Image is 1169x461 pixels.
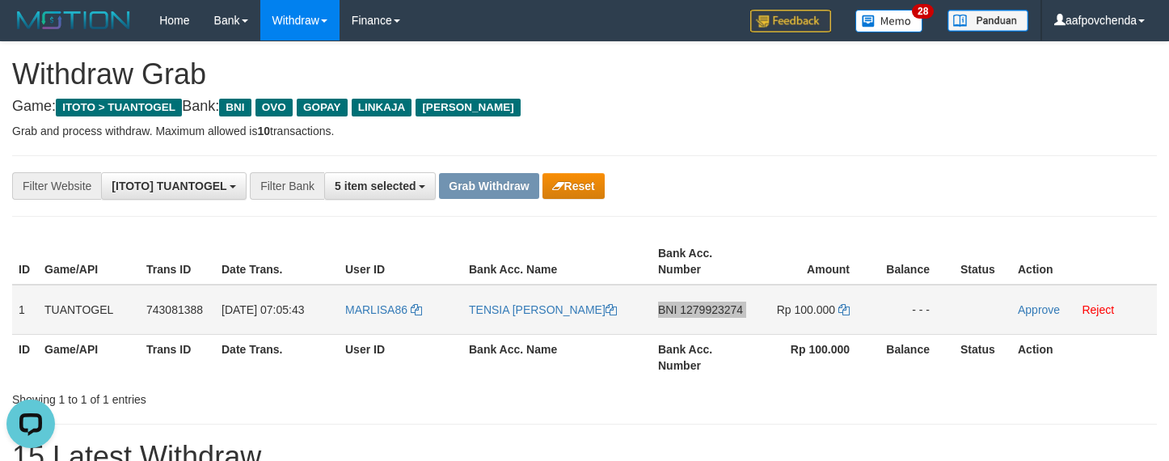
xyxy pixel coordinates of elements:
[12,334,38,380] th: ID
[255,99,293,116] span: OVO
[874,334,954,380] th: Balance
[753,334,874,380] th: Rp 100.000
[352,99,412,116] span: LINKAJA
[339,239,462,285] th: User ID
[112,180,226,192] span: [ITOTO] TUANTOGEL
[1018,303,1060,316] a: Approve
[12,8,135,32] img: MOTION_logo.png
[101,172,247,200] button: [ITOTO] TUANTOGEL
[542,173,605,199] button: Reset
[38,285,140,335] td: TUANTOGEL
[874,239,954,285] th: Balance
[1082,303,1114,316] a: Reject
[462,239,652,285] th: Bank Acc. Name
[658,303,677,316] span: BNI
[777,303,835,316] span: Rp 100.000
[462,334,652,380] th: Bank Acc. Name
[954,239,1011,285] th: Status
[257,125,270,137] strong: 10
[954,334,1011,380] th: Status
[38,239,140,285] th: Game/API
[750,10,831,32] img: Feedback.jpg
[12,285,38,335] td: 1
[439,173,538,199] button: Grab Withdraw
[12,172,101,200] div: Filter Website
[345,303,407,316] span: MARLISA86
[339,334,462,380] th: User ID
[140,334,215,380] th: Trans ID
[146,303,203,316] span: 743081388
[297,99,348,116] span: GOPAY
[1011,239,1157,285] th: Action
[838,303,850,316] a: Copy 100000 to clipboard
[6,6,55,55] button: Open LiveChat chat widget
[680,303,743,316] span: Copy 1279923274 to clipboard
[12,385,475,408] div: Showing 1 to 1 of 1 entries
[38,334,140,380] th: Game/API
[1011,334,1157,380] th: Action
[215,239,339,285] th: Date Trans.
[416,99,520,116] span: [PERSON_NAME]
[753,239,874,285] th: Amount
[324,172,436,200] button: 5 item selected
[335,180,416,192] span: 5 item selected
[912,4,934,19] span: 28
[345,303,422,316] a: MARLISA86
[219,99,251,116] span: BNI
[12,58,1157,91] h1: Withdraw Grab
[12,123,1157,139] p: Grab and process withdraw. Maximum allowed is transactions.
[652,239,753,285] th: Bank Acc. Number
[56,99,182,116] span: ITOTO > TUANTOGEL
[12,99,1157,115] h4: Game: Bank:
[874,285,954,335] td: - - -
[12,239,38,285] th: ID
[469,303,617,316] a: TENSIA [PERSON_NAME]
[215,334,339,380] th: Date Trans.
[140,239,215,285] th: Trans ID
[222,303,304,316] span: [DATE] 07:05:43
[250,172,324,200] div: Filter Bank
[947,10,1028,32] img: panduan.png
[652,334,753,380] th: Bank Acc. Number
[855,10,923,32] img: Button%20Memo.svg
